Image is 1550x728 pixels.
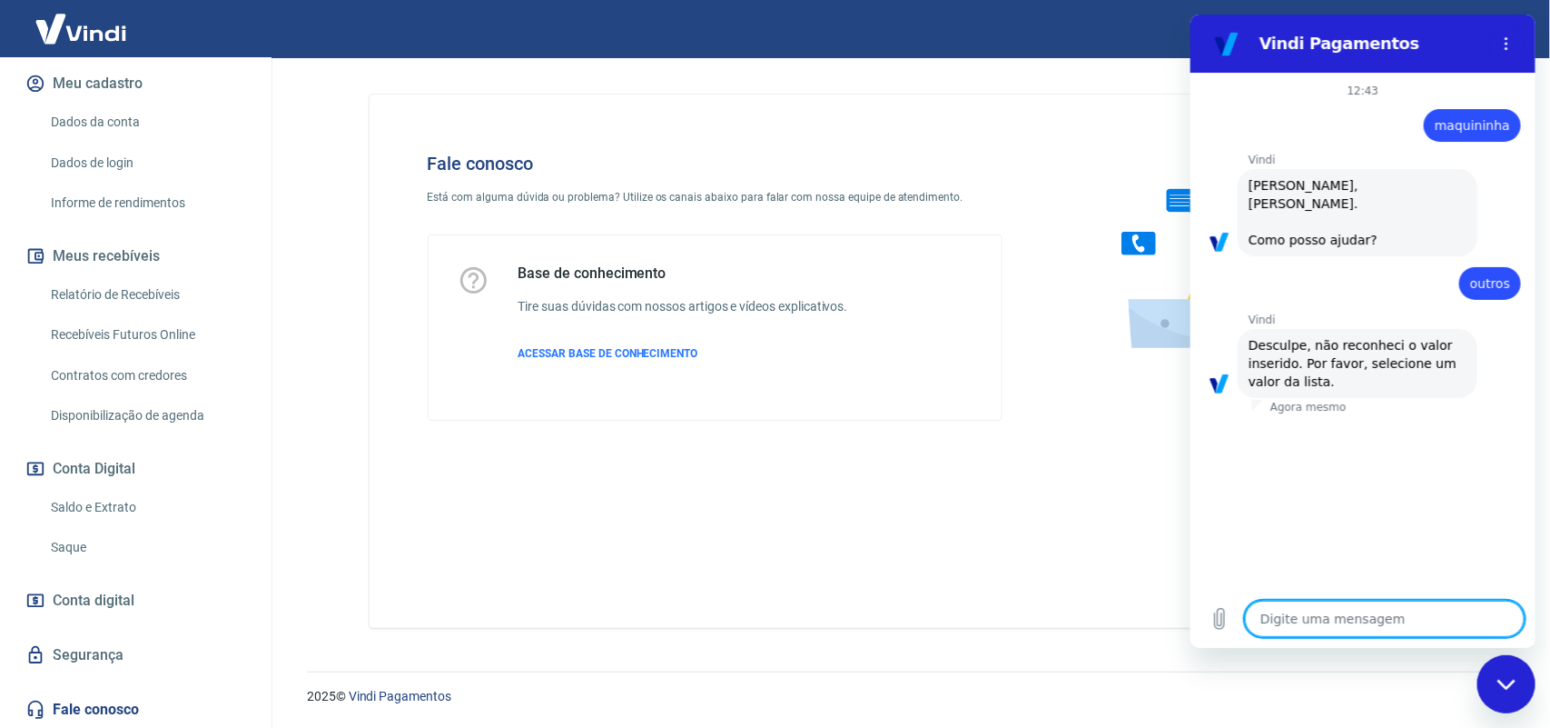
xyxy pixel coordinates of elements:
a: Contratos com credores [44,357,250,394]
a: Dados de login [44,145,250,182]
a: Vindi Pagamentos [349,689,451,703]
a: Disponibilização de agenda [44,397,250,434]
a: ACESSAR BASE DE CONHECIMENTO [518,345,848,362]
img: Vindi [22,1,140,56]
h6: Tire suas dúvidas com nossos artigos e vídeos explicativos. [518,297,848,316]
h4: Fale conosco [428,153,1003,175]
p: 2025 © [307,687,1506,706]
a: Recebíveis Futuros Online [44,316,250,354]
a: Informe de rendimentos [44,184,250,222]
button: Conta Digital [22,449,250,489]
span: ACESSAR BASE DE CONHECIMENTO [518,347,698,360]
iframe: Botão para abrir a janela de mensagens, conversa em andamento [1477,655,1535,713]
a: Saque [44,529,250,566]
iframe: Janela de mensagens [1190,15,1535,648]
a: Relatório de Recebíveis [44,276,250,314]
a: Saldo e Extrato [44,489,250,526]
p: Está com alguma dúvida ou problema? Utilize os canais abaixo para falar com nossa equipe de atend... [428,189,1003,205]
h5: Base de conhecimento [518,264,848,283]
img: Fale conosco [1085,124,1361,366]
button: Meus recebíveis [22,236,250,276]
span: Conta digital [53,588,134,613]
a: Segurança [22,635,250,675]
button: Meu cadastro [22,64,250,104]
a: Dados da conta [44,104,250,141]
button: Sair [1463,13,1528,46]
a: Conta digital [22,581,250,621]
